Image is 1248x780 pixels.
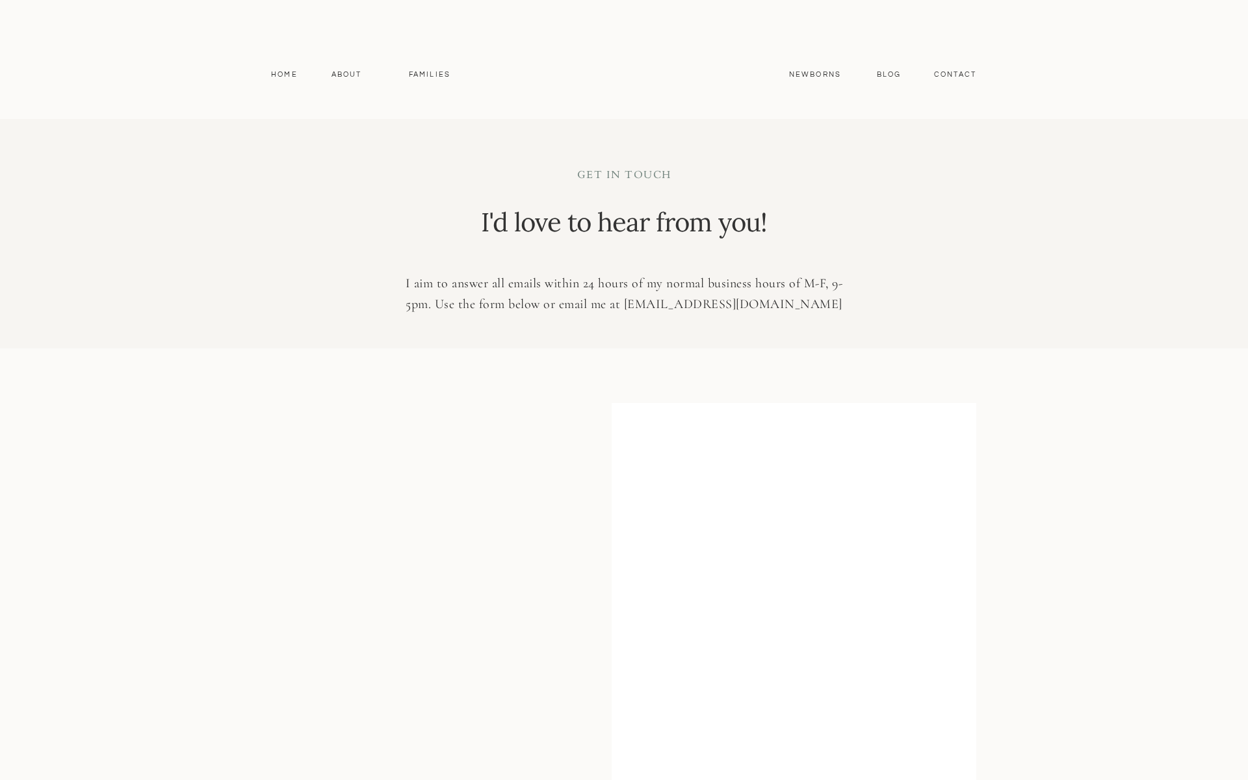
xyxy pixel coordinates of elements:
[393,273,855,315] p: I aim to answer all emails within 24 hours of my normal business hours of M-F, 9-5pm. Use the for...
[400,69,459,81] a: Families
[482,168,766,186] p: get in touch
[874,69,904,81] a: Blog
[927,69,983,81] a: contact
[784,69,846,81] a: Newborns
[328,69,365,81] a: About
[478,204,770,253] p: I'd love to hear from you!
[265,69,304,81] a: Home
